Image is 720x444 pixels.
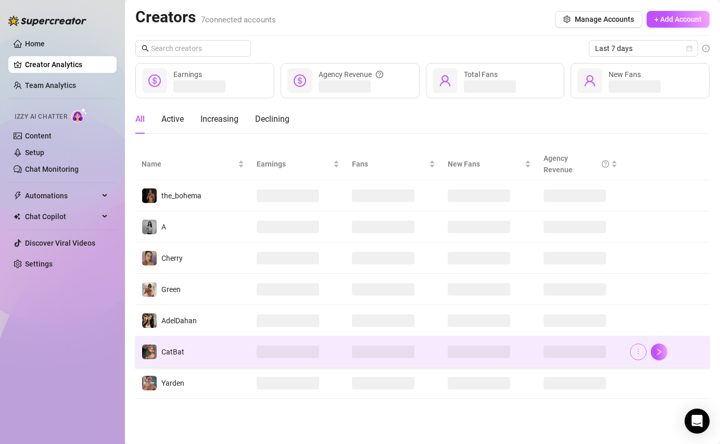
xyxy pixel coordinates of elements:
span: Cherry [161,254,183,262]
span: Earnings [173,70,202,79]
div: Increasing [200,113,238,125]
span: setting [563,16,571,23]
span: question-circle [376,69,383,80]
button: + Add Account [647,11,710,28]
span: user [584,74,596,87]
span: Name [142,158,236,170]
span: info-circle [702,45,710,52]
span: AdelDahan [161,316,197,325]
span: Chat Copilot [25,208,99,225]
span: Automations [25,187,99,204]
span: New Fans [448,158,523,170]
div: Agency Revenue [319,69,383,80]
a: Discover Viral Videos [25,239,95,247]
span: 7 connected accounts [201,15,276,24]
th: Name [135,148,250,180]
span: search [142,45,149,52]
a: Home [25,40,45,48]
div: Declining [255,113,289,125]
div: Agency Revenue [544,153,609,175]
a: Content [25,132,52,140]
img: Cherry [142,251,157,265]
span: Manage Accounts [575,15,634,23]
a: Creator Analytics [25,56,108,73]
img: logo-BBDzfeDw.svg [8,16,86,26]
a: Settings [25,260,53,268]
img: Green [142,282,157,297]
span: more [635,348,642,355]
img: Yarden [142,376,157,390]
span: Last 7 days [595,41,692,56]
span: Yarden [161,379,184,387]
span: Green [161,285,181,294]
button: Manage Accounts [555,11,642,28]
th: Fans [346,148,441,180]
img: AI Chatter [71,108,87,123]
a: Chat Monitoring [25,165,79,173]
span: thunderbolt [14,192,22,200]
div: Open Intercom Messenger [685,409,710,434]
span: Earnings [257,158,332,170]
span: Fans [352,158,427,170]
span: dollar-circle [294,74,306,87]
img: A [142,220,157,234]
span: user [439,74,451,87]
img: CatBat [142,345,157,359]
span: right [655,348,663,356]
span: Total Fans [464,70,498,79]
img: Chat Copilot [14,213,20,220]
div: All [135,113,145,125]
a: Team Analytics [25,81,76,90]
span: + Add Account [654,15,702,23]
a: Setup [25,148,44,157]
span: dollar-circle [148,74,161,87]
button: right [651,344,667,360]
span: New Fans [609,70,641,79]
span: CatBat [161,348,184,356]
img: the_bohema [142,188,157,203]
th: Earnings [250,148,346,180]
span: the_bohema [161,192,201,200]
span: calendar [686,45,692,52]
th: New Fans [441,148,537,180]
input: Search creators [151,43,236,54]
img: AdelDahan [142,313,157,328]
span: Izzy AI Chatter [15,112,67,122]
h2: Creators [135,7,276,27]
div: Active [161,113,184,125]
span: A [161,223,166,231]
span: question-circle [602,153,609,175]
